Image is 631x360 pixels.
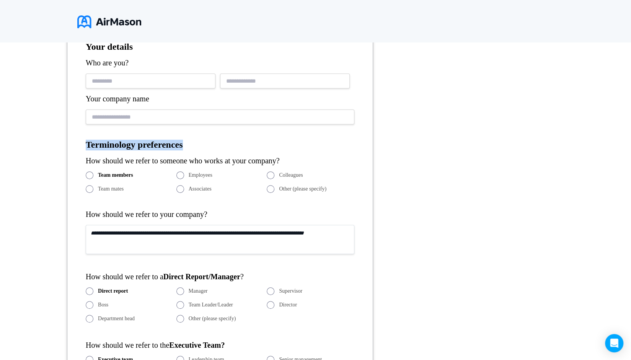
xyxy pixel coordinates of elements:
span: Team mates [98,186,124,192]
div: How should we refer to a ? [86,272,354,281]
div: Open Intercom Messenger [605,334,623,352]
span: Supervisor [279,288,302,294]
span: Employees [189,172,212,178]
span: Team members [98,172,133,178]
b: Executive Team? [169,341,225,349]
div: How should we refer to your company? [86,210,354,219]
span: Colleagues [279,172,303,178]
div: How should we refer to someone who works at your company? [86,156,354,165]
img: logo [77,12,141,31]
span: Team Leader/Leader [189,302,233,308]
div: How should we refer to the [86,341,354,350]
div: Who are you? [86,59,354,67]
h1: Terminology preferences [86,140,354,150]
span: Director [279,302,297,308]
h1: Your details [86,42,354,52]
span: Other (please specify) [189,316,236,322]
span: Other (please specify) [279,186,326,192]
span: Direct report [98,288,128,294]
b: Direct Report/Manager [163,272,240,281]
span: Associates [189,186,212,192]
span: Manager [189,288,208,294]
span: Department head [98,316,135,322]
span: Boss [98,302,108,308]
div: Your company name [86,94,354,103]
